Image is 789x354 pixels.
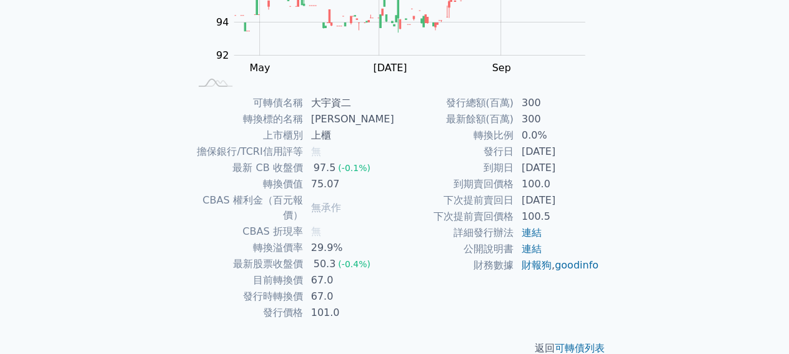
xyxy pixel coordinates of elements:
td: 可轉債名稱 [190,95,304,111]
div: 50.3 [311,257,339,272]
td: 67.0 [304,272,395,288]
td: [DATE] [514,192,600,209]
td: 上櫃 [304,127,395,144]
a: 可轉債列表 [555,342,605,354]
td: 目前轉換價 [190,272,304,288]
td: 101.0 [304,305,395,321]
td: 公開說明書 [395,241,514,257]
td: 發行價格 [190,305,304,321]
td: 詳細發行辦法 [395,225,514,241]
span: 無 [311,145,321,157]
td: 大宇資二 [304,95,395,111]
td: 到期賣回價格 [395,176,514,192]
a: 連結 [522,243,542,255]
td: [PERSON_NAME] [304,111,395,127]
td: CBAS 權利金（百元報價） [190,192,304,224]
td: 發行時轉換價 [190,288,304,305]
td: 300 [514,95,600,111]
td: , [514,257,600,273]
td: 上市櫃別 [190,127,304,144]
a: 連結 [522,227,542,238]
td: 29.9% [304,240,395,256]
tspan: 94 [216,16,229,28]
span: 無承作 [311,202,341,214]
td: CBAS 折現率 [190,224,304,240]
td: 300 [514,111,600,127]
td: 100.5 [514,209,600,225]
div: 97.5 [311,160,339,175]
td: 財務數據 [395,257,514,273]
td: 最新 CB 收盤價 [190,160,304,176]
a: goodinfo [555,259,598,271]
td: 轉換標的名稱 [190,111,304,127]
td: 0.0% [514,127,600,144]
td: 最新餘額(百萬) [395,111,514,127]
tspan: Sep [492,62,510,74]
td: 轉換價值 [190,176,304,192]
td: [DATE] [514,144,600,160]
span: (-0.1%) [338,163,370,173]
tspan: 92 [216,49,229,61]
td: 轉換比例 [395,127,514,144]
td: 到期日 [395,160,514,176]
tspan: [DATE] [373,62,407,74]
span: (-0.4%) [338,259,370,269]
td: [DATE] [514,160,600,176]
td: 最新股票收盤價 [190,256,304,272]
td: 擔保銀行/TCRI信用評等 [190,144,304,160]
span: 無 [311,225,321,237]
td: 67.0 [304,288,395,305]
td: 100.0 [514,176,600,192]
td: 下次提前賣回價格 [395,209,514,225]
td: 75.07 [304,176,395,192]
td: 發行日 [395,144,514,160]
td: 發行總額(百萬) [395,95,514,111]
td: 轉換溢價率 [190,240,304,256]
tspan: May [249,62,270,74]
td: 下次提前賣回日 [395,192,514,209]
a: 財報狗 [522,259,552,271]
